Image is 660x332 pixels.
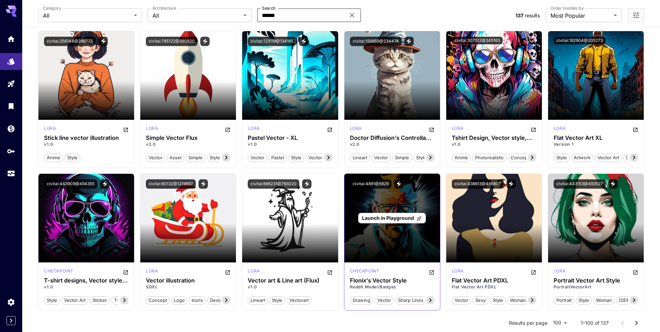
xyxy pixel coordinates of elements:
span: vector art [62,297,88,304]
span: sexy [473,297,488,304]
button: Go to next page [630,316,643,330]
div: Library [7,102,15,110]
span: drawing [350,297,373,304]
button: Open more filters [632,11,640,20]
span: pastel [269,154,287,161]
span: vector art [595,154,622,161]
button: sticker [90,296,110,305]
button: civitai:443909@494355 [44,179,97,189]
div: SDXL 1.0 [554,268,565,276]
button: civitai:182904@205273 [554,37,606,44]
p: v1.0 [248,141,332,147]
button: vector art [61,296,88,305]
p: lora [44,125,56,132]
span: anime [44,154,63,161]
p: lora [554,268,565,274]
button: civitai:256144@288775 [44,37,96,46]
p: Results per page [509,320,547,326]
button: concept [146,296,170,305]
p: Reddit Model/Badges [350,284,434,290]
span: style [65,154,80,161]
button: civitai:443153@493527 [554,179,606,189]
button: Open in CivitAI [531,125,536,134]
button: style [576,296,592,305]
span: style [576,297,591,304]
span: asset [167,154,184,161]
button: Open in CivitAI [123,125,129,134]
button: portrait [554,296,574,305]
p: v1.0 [452,141,536,147]
button: vector [146,153,165,162]
button: civitai:307512@345163 [452,37,503,44]
button: View trigger words [199,179,208,189]
button: simple [186,153,205,162]
span: All [152,11,240,20]
h3: Pastel Vector - XL [248,135,332,141]
button: civitai:785122@880820 [146,37,197,46]
span: vector art [306,154,332,161]
span: woman [508,297,528,304]
div: Settings [7,298,15,306]
span: icons [189,297,205,304]
span: sticker [90,297,109,304]
span: concept [508,154,531,161]
p: checkpoint [350,268,379,274]
label: Order models by [551,5,583,11]
button: lineart [350,153,370,162]
button: Expand sidebar [7,316,16,325]
span: photorealistic [473,154,506,161]
p: v2.0 [146,141,230,147]
button: artwork [571,153,593,162]
button: vector [375,296,394,305]
span: Launch in Playground [362,215,414,221]
p: v1.0 [44,284,129,290]
span: style [490,297,505,304]
div: Pony [452,268,464,276]
button: Open in CivitAI [225,268,230,276]
span: vectorart [287,297,311,304]
button: style [207,153,223,162]
div: Stick line vector illustration [44,135,129,141]
span: style [554,154,569,161]
button: logo [171,296,187,305]
h3: Simple Vector Flux [146,135,230,141]
button: civitai:156859@234474 [350,37,402,46]
button: View trigger words [299,37,308,46]
button: style [554,153,570,162]
span: vector [372,154,390,161]
button: concept [508,153,532,162]
button: anime [452,153,471,162]
span: lineart [350,154,370,161]
span: style [207,154,222,161]
button: woman [507,296,529,305]
div: Playground [7,80,15,88]
button: civitai:4891@5629 [350,179,391,189]
h3: Vector art & Line art (Flux) [248,277,332,284]
div: FLUX.1 D [146,125,158,134]
button: Open in CivitAI [633,125,638,134]
button: Open in CivitAI [225,125,230,134]
label: Architecture [152,5,176,11]
span: simple [186,154,205,161]
button: View trigger words [608,179,618,189]
p: lora [452,268,464,274]
span: portrait [554,297,574,304]
p: Version 1 [554,141,638,147]
div: Doctor Diffusion's Controllable Vector Art XL LoRA [350,135,434,141]
label: Category [43,5,61,11]
p: v1.0 [248,284,332,290]
div: 100 [550,318,570,328]
span: sharp lines [396,297,426,304]
div: SD 1.5 [350,268,379,276]
span: Most Popular [551,11,611,20]
h3: Flat Vector Art PDXL [452,277,536,284]
button: vector [452,296,471,305]
button: vector [371,153,391,162]
span: lineart [248,297,267,304]
p: lora [452,125,464,132]
button: style [413,153,429,162]
div: Vector illustration [146,277,230,284]
button: t-shirt design [111,296,147,305]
